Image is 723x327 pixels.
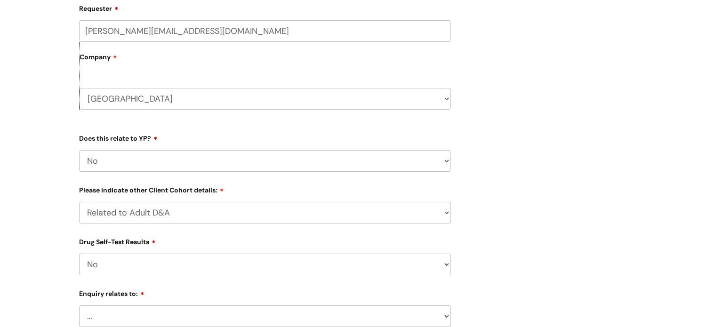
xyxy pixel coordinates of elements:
input: Email [79,20,451,42]
label: Company [80,50,451,71]
label: Drug Self-Test Results [79,235,451,246]
label: Requester [79,1,451,13]
label: Does this relate to YP? [79,131,451,143]
label: Enquiry relates to: [79,287,451,298]
label: Please indicate other Client Cohort details: [79,183,451,194]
